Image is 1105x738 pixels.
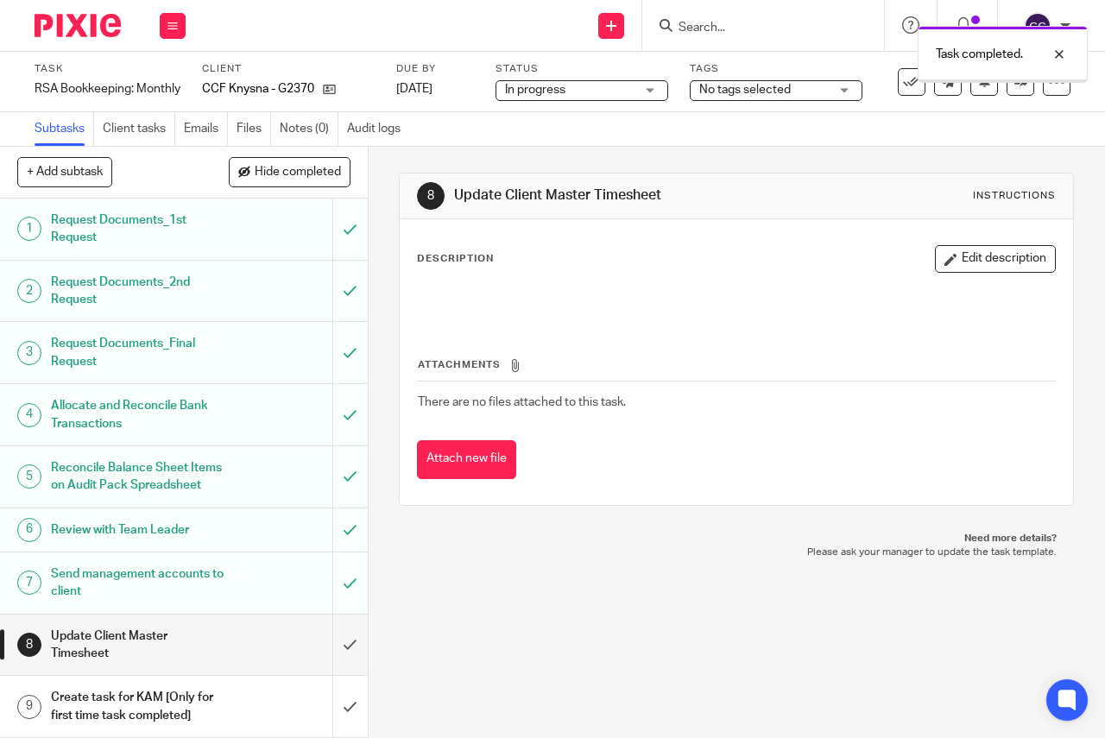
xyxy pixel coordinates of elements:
[936,46,1023,63] p: Task completed.
[35,62,180,76] label: Task
[103,112,175,146] a: Client tasks
[51,393,227,437] h1: Allocate and Reconcile Bank Transactions
[51,269,227,313] h1: Request Documents_2nd Request
[396,62,474,76] label: Due by
[416,532,1057,546] p: Need more details?
[51,684,227,729] h1: Create task for KAM [Only for first time task completed]
[417,252,494,266] p: Description
[51,623,227,667] h1: Update Client Master Timesheet
[229,157,350,186] button: Hide completed
[699,84,791,96] span: No tags selected
[505,84,565,96] span: In progress
[17,217,41,241] div: 1
[454,186,773,205] h1: Update Client Master Timesheet
[17,695,41,719] div: 9
[51,331,227,375] h1: Request Documents_Final Request
[416,546,1057,559] p: Please ask your manager to update the task template.
[255,166,341,180] span: Hide completed
[17,341,41,365] div: 3
[17,403,41,427] div: 4
[418,396,626,408] span: There are no files attached to this task.
[973,189,1056,203] div: Instructions
[17,464,41,489] div: 5
[51,561,227,605] h1: Send management accounts to client
[935,245,1056,273] button: Edit description
[347,112,409,146] a: Audit logs
[496,62,668,76] label: Status
[35,80,180,98] div: RSA Bookkeeping: Monthly
[17,279,41,303] div: 2
[237,112,271,146] a: Files
[17,571,41,595] div: 7
[396,83,433,95] span: [DATE]
[280,112,338,146] a: Notes (0)
[202,80,314,98] p: CCF Knysna - G2370
[184,112,228,146] a: Emails
[417,182,445,210] div: 8
[51,455,227,499] h1: Reconcile Balance Sheet Items on Audit Pack Spreadsheet
[1024,12,1051,40] img: svg%3E
[51,207,227,251] h1: Request Documents_1st Request
[35,112,94,146] a: Subtasks
[202,62,375,76] label: Client
[418,360,501,369] span: Attachments
[17,518,41,542] div: 6
[51,517,227,543] h1: Review with Team Leader
[17,633,41,657] div: 8
[17,157,112,186] button: + Add subtask
[417,440,516,479] button: Attach new file
[35,14,121,37] img: Pixie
